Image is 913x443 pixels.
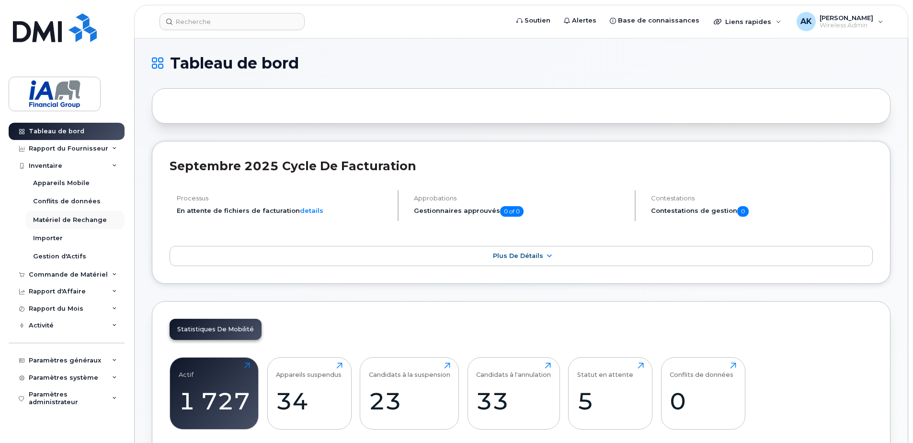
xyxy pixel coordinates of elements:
h4: Processus [177,195,389,202]
span: Tableau de bord [170,56,299,70]
li: En attente de fichiers de facturation [177,206,389,215]
a: Conflits de données0 [670,362,736,424]
div: 34 [276,387,342,415]
div: Candidats à la suspension [369,362,450,378]
div: Conflits de données [670,362,733,378]
h5: Gestionnaires approuvés [414,206,627,217]
a: Candidats à l'annulation33 [476,362,551,424]
a: Candidats à la suspension23 [369,362,450,424]
h5: Contestations de gestion [651,206,873,217]
div: Appareils suspendus [276,362,342,378]
div: Candidats à l'annulation [476,362,551,378]
div: Statut en attente [577,362,633,378]
div: Actif [179,362,194,378]
span: 0 [737,206,749,217]
h4: Contestations [651,195,873,202]
span: 0 of 0 [500,206,524,217]
h4: Approbations [414,195,627,202]
div: 0 [670,387,736,415]
div: 23 [369,387,450,415]
span: Plus de détails [493,252,543,259]
div: 1 727 [179,387,250,415]
a: Actif1 727 [179,362,250,424]
div: 5 [577,387,644,415]
div: 33 [476,387,551,415]
a: Statut en attente5 [577,362,644,424]
a: details [300,207,323,214]
a: Appareils suspendus34 [276,362,342,424]
h2: septembre 2025 Cycle de facturation [170,159,873,173]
